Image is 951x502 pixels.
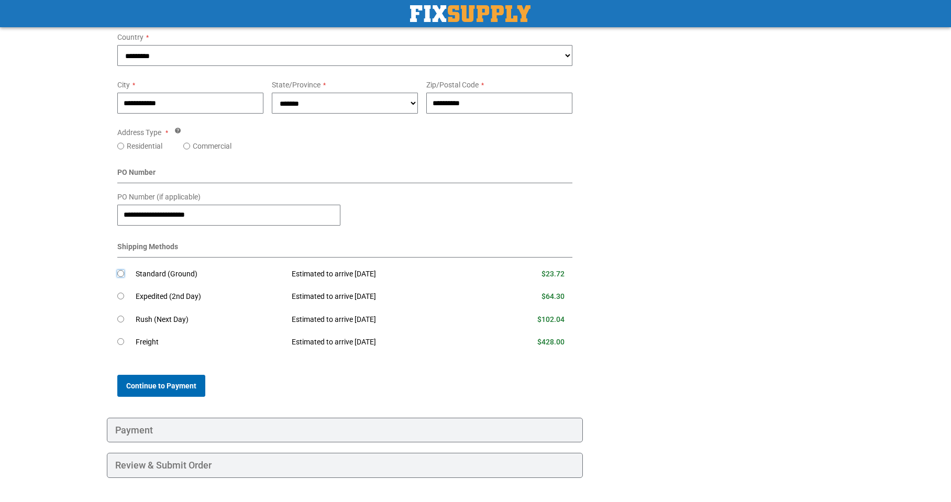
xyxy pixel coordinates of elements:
[117,128,161,137] span: Address Type
[136,285,284,308] td: Expedited (2nd Day)
[117,193,201,201] span: PO Number (if applicable)
[117,81,130,89] span: City
[272,81,320,89] span: State/Province
[537,338,565,346] span: $428.00
[127,141,162,151] label: Residential
[541,270,565,278] span: $23.72
[426,81,479,89] span: Zip/Postal Code
[126,382,196,390] span: Continue to Payment
[284,331,486,354] td: Estimated to arrive [DATE]
[537,315,565,323] span: $102.04
[541,292,565,300] span: $64.30
[284,285,486,308] td: Estimated to arrive [DATE]
[117,375,205,397] button: Continue to Payment
[107,453,583,478] div: Review & Submit Order
[284,308,486,331] td: Estimated to arrive [DATE]
[107,418,583,443] div: Payment
[117,33,143,41] span: Country
[136,331,284,354] td: Freight
[284,263,486,286] td: Estimated to arrive [DATE]
[136,308,284,331] td: Rush (Next Day)
[117,167,572,183] div: PO Number
[117,241,572,258] div: Shipping Methods
[410,5,530,22] img: Fix Industrial Supply
[193,141,231,151] label: Commercial
[136,263,284,286] td: Standard (Ground)
[410,5,530,22] a: store logo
